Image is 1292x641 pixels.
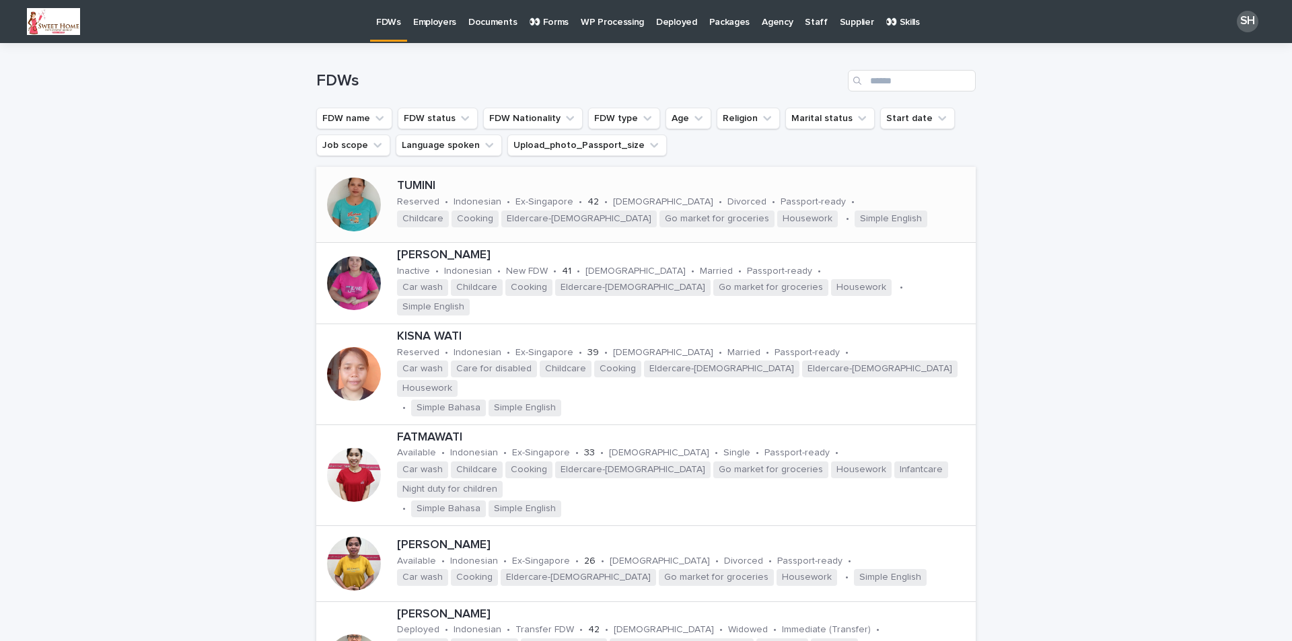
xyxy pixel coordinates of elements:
[506,266,548,277] p: New FDW
[585,266,686,277] p: [DEMOGRAPHIC_DATA]
[316,167,976,243] a: TUMINIReserved•Indonesian•Ex-Singapore•42•[DEMOGRAPHIC_DATA]•Divorced•Passport-ready•ChildcareCoo...
[454,624,501,636] p: Indonesian
[601,556,604,567] p: •
[575,447,579,459] p: •
[848,70,976,91] div: Search
[1237,11,1258,32] div: SH
[584,556,596,567] p: 26
[451,279,503,296] span: Childcare
[450,447,498,459] p: Indonesian
[723,447,750,459] p: Single
[397,211,449,227] span: Childcare
[831,279,892,296] span: Housework
[845,572,849,583] p: •
[775,347,840,359] p: Passport-ready
[854,569,927,586] span: Simple English
[411,400,486,416] span: Simple Bahasa
[587,196,599,208] p: 42
[719,347,722,359] p: •
[772,196,775,208] p: •
[605,624,608,636] p: •
[727,196,766,208] p: Divorced
[454,347,501,359] p: Indonesian
[604,196,608,208] p: •
[659,211,775,227] span: Go market for groceries
[445,347,448,359] p: •
[483,108,583,129] button: FDW Nationality
[613,347,713,359] p: [DEMOGRAPHIC_DATA]
[503,447,507,459] p: •
[579,347,582,359] p: •
[402,503,406,515] p: •
[501,569,656,586] span: Eldercare-[DEMOGRAPHIC_DATA]
[577,266,580,277] p: •
[540,361,591,377] span: Childcare
[397,179,970,194] p: TUMINI
[880,108,955,129] button: Start date
[316,135,390,156] button: Job scope
[397,330,970,344] p: KISNA WATI
[507,135,667,156] button: Upload_photo_Passport_size
[764,447,830,459] p: Passport-ready
[553,266,557,277] p: •
[397,447,436,459] p: Available
[785,108,875,129] button: Marital status
[316,243,976,324] a: [PERSON_NAME]Inactive•Indonesian•New FDW•41•[DEMOGRAPHIC_DATA]•Married•Passport-ready•Car washChi...
[397,248,970,263] p: [PERSON_NAME]
[489,400,561,416] span: Simple English
[728,624,768,636] p: Widowed
[505,279,552,296] span: Cooking
[644,361,799,377] span: Eldercare-[DEMOGRAPHIC_DATA]
[451,361,537,377] span: Care for disabled
[397,624,439,636] p: Deployed
[562,266,571,277] p: 41
[575,556,579,567] p: •
[27,8,80,35] img: kyJcM8XzGZsULEXS3SRKWvZ_-ytTilfUnDobhQcFBNQ
[507,624,510,636] p: •
[818,266,821,277] p: •
[613,196,713,208] p: [DEMOGRAPHIC_DATA]
[555,461,711,478] span: Eldercare-[DEMOGRAPHIC_DATA]
[397,347,439,359] p: Reserved
[713,279,828,296] span: Go market for groceries
[398,108,478,129] button: FDW status
[316,108,392,129] button: FDW name
[505,461,552,478] span: Cooking
[397,279,448,296] span: Car wash
[503,556,507,567] p: •
[609,447,709,459] p: [DEMOGRAPHIC_DATA]
[719,196,722,208] p: •
[717,108,780,129] button: Religion
[610,556,710,567] p: [DEMOGRAPHIC_DATA]
[445,624,448,636] p: •
[766,347,769,359] p: •
[715,556,719,567] p: •
[397,538,970,553] p: [PERSON_NAME]
[397,461,448,478] span: Car wash
[666,108,711,129] button: Age
[600,447,604,459] p: •
[507,347,510,359] p: •
[441,447,445,459] p: •
[441,556,445,567] p: •
[397,430,970,445] p: FATMAWATI
[773,624,777,636] p: •
[444,266,492,277] p: Indonesian
[715,447,718,459] p: •
[515,347,573,359] p: Ex-Singapore
[397,556,436,567] p: Available
[848,556,851,567] p: •
[802,361,958,377] span: Eldercare-[DEMOGRAPHIC_DATA]
[515,196,573,208] p: Ex-Singapore
[604,347,608,359] p: •
[855,211,927,227] span: Simple English
[402,402,406,414] p: •
[900,282,903,293] p: •
[454,196,501,208] p: Indonesian
[445,196,448,208] p: •
[512,556,570,567] p: Ex-Singapore
[584,447,595,459] p: 33
[727,347,760,359] p: Married
[397,361,448,377] span: Car wash
[396,135,502,156] button: Language spoken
